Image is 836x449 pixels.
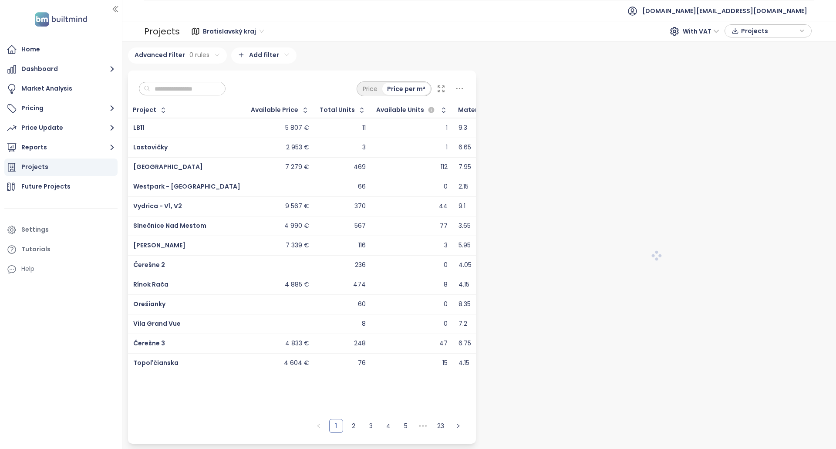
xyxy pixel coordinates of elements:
[347,419,361,433] li: 2
[444,261,448,269] div: 0
[458,261,472,269] div: 4.05
[458,340,471,348] div: 6.75
[444,281,448,289] div: 8
[285,163,309,171] div: 7 279 €
[4,241,118,258] a: Tutorials
[329,419,343,433] li: 1
[642,0,807,21] span: [DOMAIN_NAME][EMAIL_ADDRESS][DOMAIN_NAME]
[133,162,203,171] a: [GEOGRAPHIC_DATA]
[4,41,118,58] a: Home
[458,203,465,210] div: 9.1
[354,340,366,348] div: 248
[446,124,448,132] div: 1
[439,340,448,348] div: 47
[362,124,366,132] div: 11
[376,105,437,115] div: Available Units
[286,242,309,250] div: 7 339 €
[21,162,48,172] div: Projects
[444,242,448,250] div: 3
[330,419,343,432] a: 1
[21,181,71,192] div: Future Projects
[21,122,63,133] div: Price Update
[382,419,395,432] a: 4
[4,119,118,137] button: Price Update
[133,280,169,289] span: Rínok Rača
[434,419,448,433] li: 23
[399,419,412,432] a: 5
[284,359,309,367] div: 4 604 €
[458,222,471,230] div: 3.65
[358,300,366,308] div: 60
[320,107,355,113] div: Total Units
[133,202,182,210] span: Vydrica - V1, V2
[353,281,366,289] div: 474
[133,221,206,230] a: Slnečnice Nad Mestom
[133,143,168,152] span: Lastovičky
[358,359,366,367] div: 76
[133,358,179,367] a: Topoľčianska
[458,300,471,308] div: 8.35
[32,10,90,28] img: logo
[358,83,382,95] div: Price
[458,183,469,191] div: 2.15
[4,159,118,176] a: Projects
[364,419,378,432] a: 3
[355,261,366,269] div: 236
[284,222,309,230] div: 4 990 €
[133,182,240,191] a: Westpark - [GEOGRAPHIC_DATA]
[231,47,297,64] div: Add filter
[312,419,326,433] li: Previous Page
[451,419,465,433] button: right
[133,319,181,328] a: Vila Grand Vue
[189,50,209,60] span: 0 rules
[455,423,461,429] span: right
[381,419,395,433] li: 4
[21,263,34,274] div: Help
[382,83,430,95] div: Price per m²
[434,419,447,432] a: 23
[21,83,72,94] div: Market Analysis
[251,107,298,113] div: Available Price
[451,419,465,433] li: Next Page
[128,47,227,64] div: Advanced Filter
[133,107,156,113] div: Project
[285,281,309,289] div: 4 885 €
[741,24,797,37] span: Projects
[347,419,360,432] a: 2
[4,61,118,78] button: Dashboard
[4,139,118,156] button: Reports
[399,419,413,433] li: 5
[416,419,430,433] li: Next 5 Pages
[21,244,51,255] div: Tutorials
[21,44,40,55] div: Home
[444,320,448,328] div: 0
[416,419,430,433] span: •••
[203,25,264,38] span: Bratislavský kraj
[362,320,366,328] div: 8
[133,260,165,269] span: Čerešne 2
[312,419,326,433] button: left
[4,100,118,117] button: Pricing
[442,359,448,367] div: 15
[458,320,467,328] div: 7.2
[729,24,807,37] div: button
[133,300,165,308] a: Orešianky
[133,123,145,132] a: LB11
[439,203,448,210] div: 44
[458,124,467,132] div: 9.3
[458,107,489,113] div: Materials
[133,339,165,348] span: Čerešne 3
[354,222,366,230] div: 567
[285,203,309,210] div: 9 567 €
[4,178,118,196] a: Future Projects
[354,163,366,171] div: 469
[133,241,185,250] span: [PERSON_NAME]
